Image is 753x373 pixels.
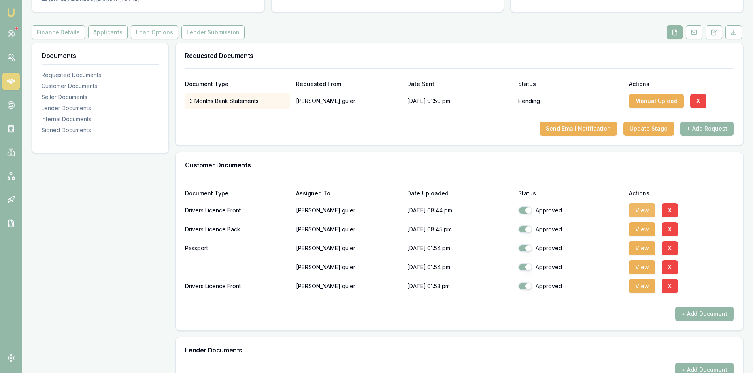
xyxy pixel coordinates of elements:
div: Drivers Licence Front [185,202,290,218]
p: [DATE] 08:45 pm [407,221,512,237]
h3: Customer Documents [185,162,734,168]
button: + Add Request [680,122,734,136]
button: View [629,203,655,217]
button: X [690,94,706,108]
div: Requested Documents [42,71,159,79]
button: View [629,260,655,274]
button: Applicants [88,25,128,39]
div: Date Uploaded [407,191,512,196]
button: Finance Details [32,25,85,39]
h3: Lender Documents [185,347,734,353]
button: Manual Upload [629,94,684,108]
div: 3 Months Bank Statements [185,93,290,109]
button: X [662,260,678,274]
div: Drivers Licence Back [185,221,290,237]
button: Send Email Notification [540,122,617,136]
a: Lender Submission [180,25,246,39]
div: Approved [518,282,623,290]
button: Lender Submission [181,25,245,39]
div: Status [518,81,623,87]
p: [DATE] 08:44 pm [407,202,512,218]
p: [DATE] 01:54 pm [407,240,512,256]
a: Loan Options [129,25,180,39]
p: [PERSON_NAME] guler [296,259,401,275]
p: [PERSON_NAME] guler [296,240,401,256]
div: Requested From [296,81,401,87]
div: Document Type [185,81,290,87]
p: [DATE] 01:54 pm [407,259,512,275]
button: X [662,203,678,217]
div: Approved [518,206,623,214]
div: Document Type [185,191,290,196]
button: X [662,241,678,255]
img: emu-icon-u.png [6,8,16,17]
button: View [629,279,655,293]
div: Approved [518,263,623,271]
div: Status [518,191,623,196]
button: Loan Options [131,25,178,39]
div: Internal Documents [42,115,159,123]
button: Update Stage [623,122,674,136]
div: Approved [518,225,623,233]
p: [PERSON_NAME] guler [296,202,401,218]
div: Drivers Licence Front [185,278,290,294]
a: Applicants [87,25,129,39]
button: View [629,241,655,255]
div: Approved [518,244,623,252]
button: + Add Document [675,307,734,321]
div: Passport [185,240,290,256]
div: Date Sent [407,81,512,87]
div: Actions [629,81,734,87]
p: [DATE] 01:53 pm [407,278,512,294]
button: X [662,222,678,236]
p: [PERSON_NAME] guler [296,93,401,109]
button: X [662,279,678,293]
div: Signed Documents [42,126,159,134]
h3: Requested Documents [185,52,734,59]
p: Pending [518,97,540,105]
div: Actions [629,191,734,196]
p: [PERSON_NAME] guler [296,278,401,294]
button: View [629,222,655,236]
p: [PERSON_NAME] guler [296,221,401,237]
div: Lender Documents [42,104,159,112]
a: Finance Details [32,25,87,39]
div: [DATE] 01:50 pm [407,93,512,109]
h3: Documents [42,52,159,59]
div: Assigned To [296,191,401,196]
div: Customer Documents [42,82,159,90]
div: Seller Documents [42,93,159,101]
